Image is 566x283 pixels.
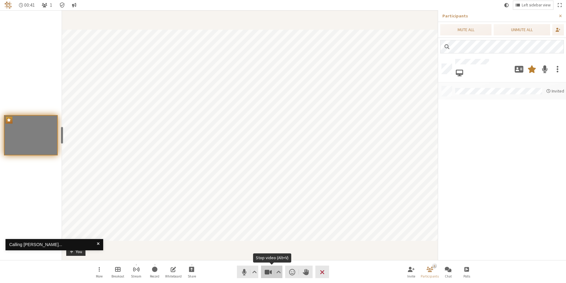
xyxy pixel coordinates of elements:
span: Chat [445,274,452,278]
button: Start recording [146,264,163,280]
button: Video setting [275,266,282,278]
span: More [96,274,103,278]
div: Meeting details Encryption enabled [57,1,67,9]
span: Invite [407,274,415,278]
p: Participants [442,13,555,19]
div: Timer [16,1,38,9]
div: Calling [PERSON_NAME]... [9,241,97,248]
button: Conversation [70,1,79,9]
button: Audio settings [250,266,258,278]
button: Close participant list [39,1,55,9]
button: Open chat [440,264,457,280]
span: 00:41 [24,2,35,8]
button: Send a reaction [285,266,299,278]
button: Close sidebar [555,10,566,22]
button: Using system theme [502,1,511,9]
button: Joined via web browser [455,66,464,79]
button: Manage Breakout Rooms [109,264,126,280]
div: resize [61,127,63,144]
button: Stop video (Alt+V) [261,266,282,278]
button: Mute (Alt+A) [237,266,258,278]
button: Open shared whiteboard [165,264,182,280]
span: Share [188,274,196,278]
span: Left sidebar view [522,3,551,8]
img: Iotum [5,2,12,9]
button: Change layout [513,1,553,9]
button: Fullscreen [555,1,564,9]
button: Invite participants (Alt+I) [403,264,420,280]
span: Whiteboard [165,274,182,278]
button: Close participant list [421,264,438,280]
span: Participants [421,274,439,278]
span: Record [150,274,159,278]
button: Open poll [458,264,475,280]
button: Open menu [91,264,108,280]
button: End or leave meeting [315,266,329,278]
span: Polls [463,274,470,278]
span: 1 [50,2,52,8]
section: Participant [62,10,438,260]
div: 1 [432,263,437,268]
button: Unmute all [494,24,550,35]
button: Mute all [440,24,492,35]
button: Start sharing [183,264,200,280]
span: Stream [131,274,141,278]
div: Invited [546,88,564,94]
span: Breakout [111,274,124,278]
button: Raise hand [299,266,313,278]
button: Start streaming [128,264,145,280]
button: Invite [552,24,564,35]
